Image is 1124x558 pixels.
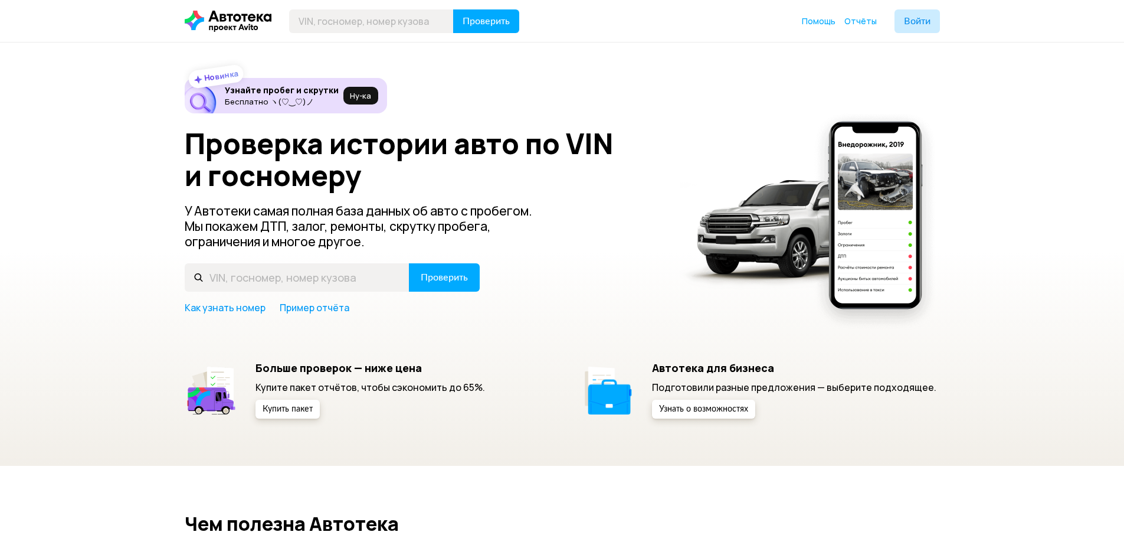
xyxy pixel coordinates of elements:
h5: Автотека для бизнеса [652,361,936,374]
h1: Проверка истории авто по VIN и госномеру [185,128,664,191]
button: Узнать о возможностях [652,400,755,419]
button: Купить пакет [255,400,320,419]
p: Бесплатно ヽ(♡‿♡)ノ [225,97,339,106]
input: VIN, госномер, номер кузова [289,9,454,33]
span: Ну‑ка [350,91,371,100]
p: Подготовили разные предложения — выберите подходящее. [652,381,936,394]
button: Войти [894,9,940,33]
h6: Узнайте пробег и скрутки [225,85,339,96]
a: Как узнать номер [185,301,266,314]
h5: Больше проверок — ниже цена [255,361,485,374]
span: Узнать о возможностях [659,405,748,413]
p: У Автотеки самая полная база данных об авто с пробегом. Мы покажем ДТП, залог, ремонты, скрутку п... [185,203,552,249]
a: Помощь [802,15,835,27]
a: Отчёты [844,15,877,27]
input: VIN, госномер, номер кузова [185,263,409,292]
span: Войти [904,17,930,26]
button: Проверить [453,9,519,33]
a: Пример отчёта [280,301,349,314]
p: Купите пакет отчётов, чтобы сэкономить до 65%. [255,381,485,394]
h2: Чем полезна Автотека [185,513,940,534]
strong: Новинка [203,68,239,83]
button: Проверить [409,263,480,292]
span: Купить пакет [263,405,313,413]
span: Проверить [421,273,468,282]
span: Проверить [463,17,510,26]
